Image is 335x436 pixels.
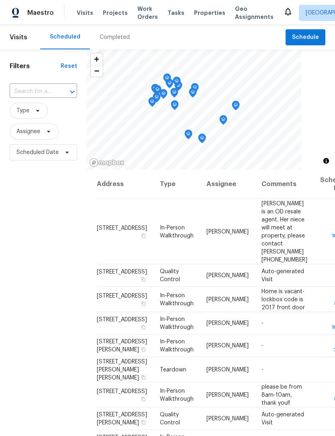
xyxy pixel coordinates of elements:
[153,170,200,199] th: Type
[148,97,156,110] div: Map marker
[16,107,29,115] span: Type
[89,158,125,167] a: Mapbox homepage
[167,10,184,16] span: Tasks
[27,9,54,17] span: Maestro
[206,416,249,422] span: [PERSON_NAME]
[261,367,264,372] span: -
[61,62,77,70] div: Reset
[10,28,27,46] span: Visits
[206,392,249,397] span: [PERSON_NAME]
[232,101,240,113] div: Map marker
[137,5,158,21] span: Work Orders
[97,339,147,353] span: [STREET_ADDRESS][PERSON_NAME]
[140,373,147,381] button: Copy Address
[160,367,186,372] span: Teardown
[50,33,80,41] div: Scheduled
[189,88,197,100] div: Map marker
[151,84,159,96] div: Map marker
[140,232,147,239] button: Copy Address
[321,156,331,166] button: Toggle attribution
[87,49,301,170] canvas: Map
[160,225,194,238] span: In-Person Walkthrough
[153,93,161,105] div: Map marker
[77,9,93,17] span: Visits
[153,85,161,97] div: Map marker
[173,77,181,89] div: Map marker
[140,300,147,307] button: Copy Address
[16,128,40,136] span: Assignee
[10,62,61,70] h1: Filters
[91,53,102,65] button: Zoom in
[96,170,153,199] th: Address
[198,134,206,146] div: Map marker
[261,412,304,426] span: Auto-generated Visit
[255,170,314,199] th: Comments
[191,83,199,95] div: Map marker
[170,88,178,100] div: Map marker
[10,85,55,98] input: Search for an address...
[160,316,194,330] span: In-Person Walkthrough
[91,65,102,77] button: Zoom out
[16,148,59,156] span: Scheduled Date
[97,317,147,322] span: [STREET_ADDRESS]
[206,296,249,302] span: [PERSON_NAME]
[261,201,307,262] span: [PERSON_NAME] is an OD resale agent. Her niece will meet at property, please contact [PERSON_NAME...
[261,269,304,282] span: Auto-generated Visit
[206,343,249,349] span: [PERSON_NAME]
[235,5,274,21] span: Geo Assignments
[200,170,255,199] th: Assignee
[184,130,192,142] div: Map marker
[97,359,147,380] span: [STREET_ADDRESS][PERSON_NAME][PERSON_NAME]
[97,388,147,394] span: [STREET_ADDRESS]
[140,395,147,402] button: Copy Address
[261,320,264,326] span: -
[67,86,78,97] button: Open
[160,388,194,402] span: In-Person Walkthrough
[219,115,227,128] div: Map marker
[160,412,180,426] span: Quality Control
[160,269,180,282] span: Quality Control
[286,29,325,46] button: Schedule
[140,276,147,283] button: Copy Address
[97,412,147,426] span: [STREET_ADDRESS][PERSON_NAME]
[160,339,194,353] span: In-Person Walkthrough
[97,225,147,231] span: [STREET_ADDRESS]
[160,292,194,306] span: In-Person Walkthrough
[292,32,319,43] span: Schedule
[206,273,249,278] span: [PERSON_NAME]
[194,9,225,17] span: Properties
[206,320,249,326] span: [PERSON_NAME]
[163,73,171,86] div: Map marker
[103,9,128,17] span: Projects
[171,100,179,113] div: Map marker
[97,269,147,275] span: [STREET_ADDRESS]
[261,384,302,406] span: please be from 8am-10am, thank you!!
[140,419,147,426] button: Copy Address
[140,324,147,331] button: Copy Address
[324,156,329,165] span: Toggle attribution
[261,288,305,310] span: Home is vacant- lockbox code is 2017 front door
[261,343,264,349] span: -
[159,89,167,101] div: Map marker
[140,346,147,353] button: Copy Address
[206,367,249,372] span: [PERSON_NAME]
[97,293,147,298] span: [STREET_ADDRESS]
[100,33,130,41] div: Completed
[206,229,249,234] span: [PERSON_NAME]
